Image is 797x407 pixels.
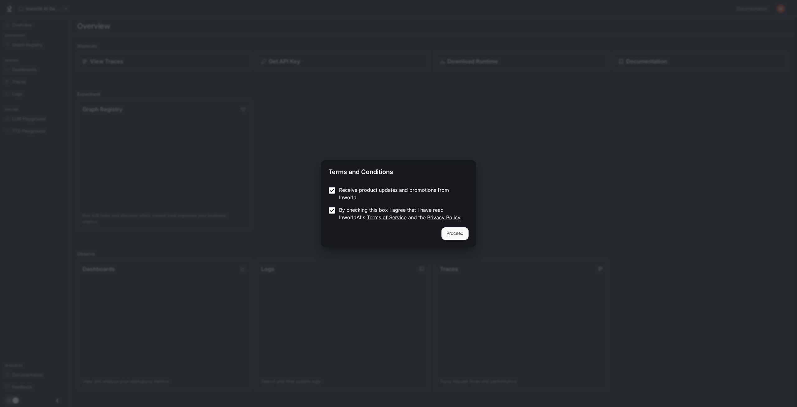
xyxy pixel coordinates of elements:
p: By checking this box I agree that I have read InworldAI's and the . [339,206,464,221]
a: Privacy Policy [427,214,460,220]
a: Terms of Service [367,214,407,220]
p: Receive product updates and promotions from Inworld. [339,186,464,201]
h2: Terms and Conditions [321,160,476,181]
button: Proceed [441,227,469,240]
